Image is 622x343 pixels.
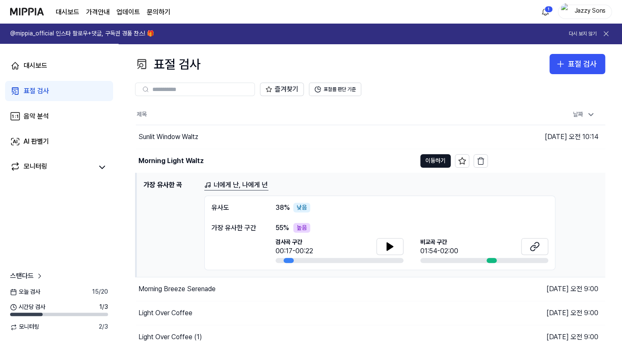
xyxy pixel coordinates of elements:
[488,277,605,301] td: [DATE] 오전 9:00
[92,288,108,296] span: 15 / 20
[138,332,202,342] div: Light Over Coffee (1)
[5,131,113,152] a: AI 판별기
[558,5,612,19] button: profileJazzy Sons
[56,7,79,17] a: 대시보드
[420,154,451,168] button: 이동하기
[136,105,488,125] th: 제목
[568,58,597,70] div: 표절 검사
[293,203,310,213] div: 낮음
[116,7,140,17] a: 업데이트
[135,54,200,74] div: 표절 검사
[540,7,550,17] img: 알림
[420,238,458,247] span: 비교곡 구간
[569,30,597,38] button: 다시 보지 않기
[211,203,259,213] div: 유사도
[138,308,192,318] div: Light Over Coffee
[5,81,113,101] a: 표절 검사
[260,83,304,96] button: 즐겨찾기
[570,108,598,121] div: 날짜
[138,284,216,294] div: Morning Breeze Serenade
[99,323,108,331] span: 2 / 3
[573,7,606,16] div: Jazzy Sons
[10,303,45,311] span: 시간당 검사
[143,180,197,271] h1: 가장 유사한 곡
[10,271,44,281] a: 스탠다드
[10,161,93,173] a: 모니터링
[549,54,605,74] button: 표절 검사
[561,3,571,20] img: profile
[488,149,605,173] td: [DATE] 오전 10:14
[538,5,552,19] button: 알림1
[24,137,49,147] div: AI 판별기
[5,106,113,126] a: 음악 분석
[10,288,40,296] span: 오늘 검사
[420,246,458,256] div: 01:54-02:00
[204,180,268,190] a: 너에게 난, 나에게 넌
[309,83,361,96] button: 표절률 판단 기준
[138,156,204,166] div: Morning Light Waltz
[276,246,313,256] div: 00:17-00:22
[276,223,289,233] span: 55 %
[147,7,170,17] a: 문의하기
[86,7,110,17] button: 가격안내
[10,29,154,38] h1: @mippia_official 인스타 팔로우+댓글, 구독권 경품 찬스! 🎁
[24,61,47,71] div: 대시보드
[276,203,290,213] span: 38 %
[488,125,605,149] td: [DATE] 오전 10:14
[10,271,34,281] span: 스탠다드
[24,86,49,96] div: 표절 검사
[488,301,605,325] td: [DATE] 오전 9:00
[276,238,313,247] span: 검사곡 구간
[24,161,47,173] div: 모니터링
[24,111,49,121] div: 음악 분석
[544,6,553,13] div: 1
[5,56,113,76] a: 대시보드
[211,223,259,233] div: 가장 유사한 구간
[99,303,108,311] span: 1 / 3
[138,132,198,142] div: Sunlit Window Waltz
[10,323,39,331] span: 모니터링
[293,223,310,233] div: 높음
